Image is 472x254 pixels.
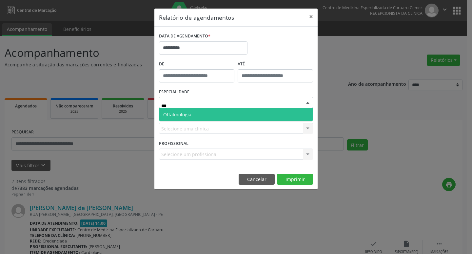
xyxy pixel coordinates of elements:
span: Oftalmologia [163,111,191,118]
button: Close [305,9,318,25]
label: ATÉ [238,59,313,69]
label: ESPECIALIDADE [159,87,189,97]
label: PROFISSIONAL [159,138,188,149]
h5: Relatório de agendamentos [159,13,234,22]
button: Cancelar [239,174,275,185]
label: DATA DE AGENDAMENTO [159,31,210,41]
button: Imprimir [277,174,313,185]
label: De [159,59,234,69]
